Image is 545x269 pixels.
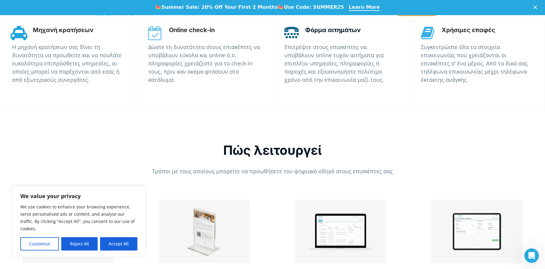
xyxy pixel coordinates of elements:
div: Close [533,5,540,9]
b: Use Code: SUMMER25 [284,4,344,10]
span:  [277,26,306,41]
h1: Πώς λειτουργεί [6,141,539,159]
b: Summer Sale: 20% Off Your First 2 Months [162,4,278,10]
div: 🍉 🍉 [156,4,344,10]
p: Φόρμα αιτημάτων [284,26,396,34]
span: Μηχανή κρατήσεων [33,26,93,34]
p: Συγκεντρώστε όλα τα στοιχεία επικοινωνίας που χρειάζονται οι επισκέπτες σ’ ένα μέρος. Από τα δικά... [421,43,533,84]
button: Reject All [61,237,97,251]
span:  [413,26,442,41]
span:  [141,26,170,41]
p: Η μηχανή κρατήσεων σας δίνει τη δυνατότητα να προωθείτε και να πουλάτε ευκολότερα επιπρόσθετες υπ... [12,43,124,84]
p: Επιτρέψτε στους επισκέπτες να υποβάλουν online τυχόν αιτήματα για επιπλέον υπηρεσίες, πληροφορίες... [284,43,396,84]
span:  [5,26,34,41]
a: Learn More [349,4,380,11]
p: We use cookies to enhance your browsing experience, serve personalised ads or content, and analys... [20,203,137,232]
iframe: Intercom live chat [524,248,539,263]
button: Accept All [100,237,137,251]
p: Τρόποι με τους οποίους μπορείτε να προωθήσετε τον ψηφιακό οδηγό στους επισκέπτες σας [9,167,536,175]
p: We value your privacy [20,192,137,200]
span: Online check-in [169,26,215,34]
p: Δώστε τη δυνατότητα στους επισκέπτες να υποβάλουν εύκολα και online ό,τι πληροφορίες χρειάζεστε γ... [148,43,260,84]
button: Customise [20,237,59,251]
span: Χρήσιμες επαφές [442,26,495,34]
